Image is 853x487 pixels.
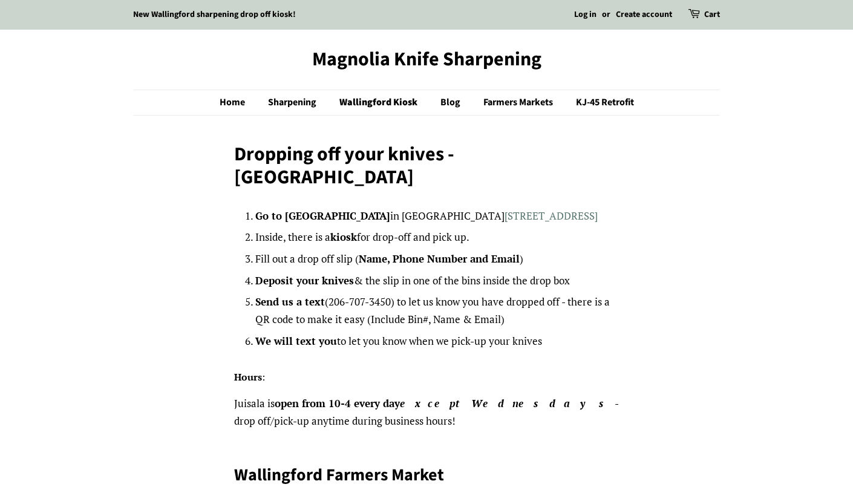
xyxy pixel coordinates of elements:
a: Blog [431,90,472,115]
li: or [602,8,610,22]
a: Home [220,90,257,115]
a: Magnolia Knife Sharpening [133,48,720,71]
h2: Wallingford Farmers Market [234,464,619,486]
li: Fill out a drop off slip ( ) [255,250,619,268]
a: Sharpening [259,90,328,115]
strong: Deposit your knives [255,273,354,287]
a: Cart [704,8,720,22]
a: Log in [574,8,596,21]
strong: kiosk [330,230,357,244]
strong: Send us a text [255,295,325,309]
a: New Wallingford sharpening drop off kiosk! [133,8,296,21]
strong: Name, Phone Number and Email [359,252,520,266]
span: : [262,370,265,384]
li: (206-707-3450) to let us know you have dropped off - there is a QR code to make it easy (Include ... [255,293,619,328]
h1: Dropping off your knives - [GEOGRAPHIC_DATA] [234,143,619,189]
a: [STREET_ADDRESS] [505,209,598,223]
li: & the slip in one of the bins inside the drop box [255,272,619,290]
li: to let you know when we pick-up your knives [255,333,619,350]
em: except Wednesdays [400,396,615,410]
strong: We will text you [255,334,337,348]
strong: Go to [GEOGRAPHIC_DATA] [255,209,390,223]
a: Wallingford Kiosk [330,90,430,115]
a: Create account [616,8,672,21]
strong: Hours [234,370,262,384]
li: Inside, there is a for drop-off and pick up. [255,229,619,246]
p: Juisala is - drop off/pick-up anytime during business hours! [234,395,619,430]
a: Farmers Markets [474,90,565,115]
a: KJ-45 Retrofit [567,90,634,115]
li: in [GEOGRAPHIC_DATA] [255,208,619,225]
strong: open from 10-4 every day [275,396,615,410]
